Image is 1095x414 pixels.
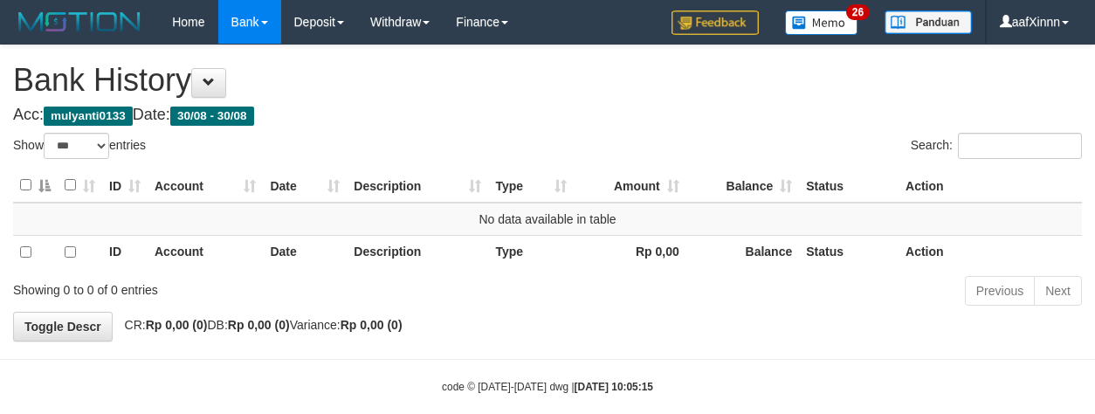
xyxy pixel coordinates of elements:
th: Action [899,169,1082,203]
small: code © [DATE]-[DATE] dwg | [442,381,653,393]
h4: Acc: Date: [13,107,1082,124]
th: Description: activate to sort column ascending [347,169,488,203]
th: Balance: activate to sort column ascending [686,169,799,203]
span: 26 [846,4,870,20]
th: Status [799,169,899,203]
span: 30/08 - 30/08 [170,107,254,126]
input: Search: [958,133,1082,159]
th: Description [347,235,488,269]
th: ID: activate to sort column ascending [102,169,148,203]
th: Account: activate to sort column ascending [148,169,263,203]
select: Showentries [44,133,109,159]
th: Date: activate to sort column ascending [263,169,347,203]
th: Type [488,235,574,269]
a: Next [1034,276,1082,306]
span: mulyanti0133 [44,107,133,126]
strong: Rp 0,00 (0) [228,318,290,332]
a: Toggle Descr [13,312,113,342]
strong: Rp 0,00 (0) [341,318,403,332]
label: Search: [911,133,1082,159]
th: Type: activate to sort column ascending [488,169,574,203]
th: Action [899,235,1082,269]
img: Feedback.jpg [671,10,759,35]
strong: Rp 0,00 (0) [146,318,208,332]
span: CR: DB: Variance: [116,318,403,332]
th: : activate to sort column ascending [58,169,102,203]
th: Amount: activate to sort column ascending [574,169,685,203]
h1: Bank History [13,63,1082,98]
th: : activate to sort column descending [13,169,58,203]
a: Previous [965,276,1035,306]
label: Show entries [13,133,146,159]
img: panduan.png [885,10,972,34]
th: ID [102,235,148,269]
th: Account [148,235,263,269]
td: No data available in table [13,203,1082,236]
th: Rp 0,00 [574,235,685,269]
img: MOTION_logo.png [13,9,146,35]
div: Showing 0 to 0 of 0 entries [13,274,444,299]
th: Balance [686,235,799,269]
th: Date [263,235,347,269]
img: Button%20Memo.svg [785,10,858,35]
strong: [DATE] 10:05:15 [575,381,653,393]
th: Status [799,235,899,269]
